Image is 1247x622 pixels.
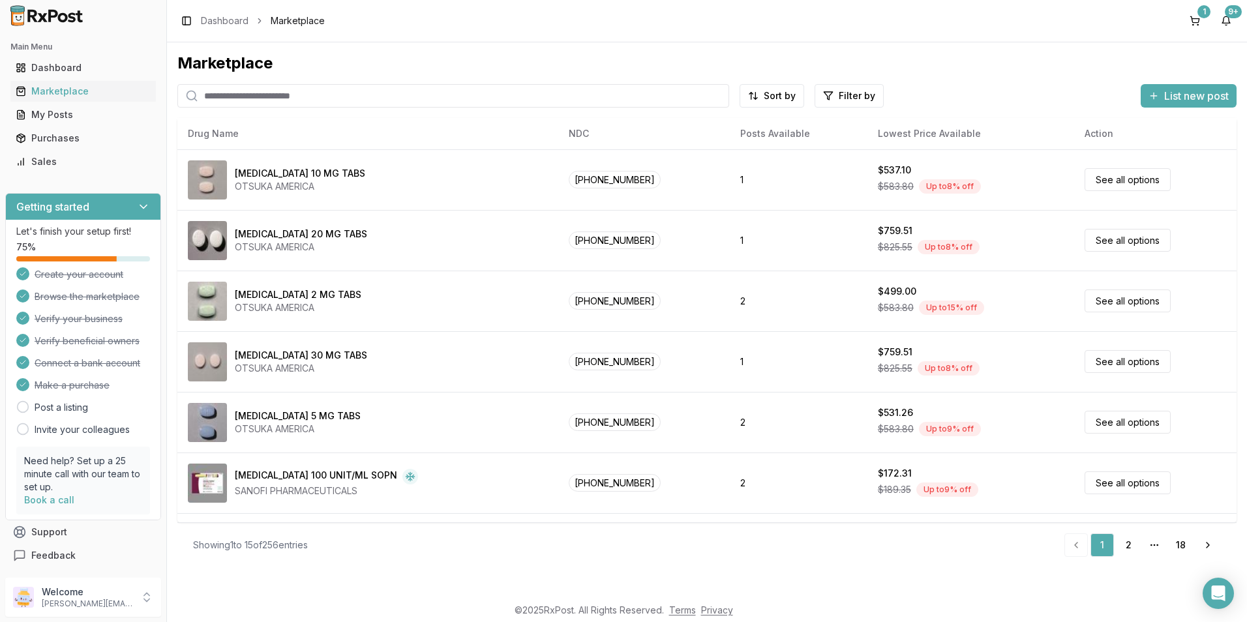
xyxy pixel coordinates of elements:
[878,301,914,314] span: $583.80
[1141,84,1237,108] button: List new post
[16,132,151,145] div: Purchases
[918,361,980,376] div: Up to 8 % off
[1085,289,1171,312] a: See all options
[10,56,156,80] a: Dashboard
[740,84,804,108] button: Sort by
[1141,91,1237,104] a: List new post
[701,604,733,615] a: Privacy
[878,467,912,480] div: $172.31
[1117,533,1140,557] a: 2
[815,84,884,108] button: Filter by
[24,454,142,494] p: Need help? Set up a 25 minute call with our team to set up.
[35,268,123,281] span: Create your account
[1085,229,1171,252] a: See all options
[5,128,161,149] button: Purchases
[35,357,140,370] span: Connect a bank account
[1197,5,1210,18] div: 1
[201,14,248,27] a: Dashboard
[235,241,367,254] div: OTSUKA AMERICA
[5,151,161,172] button: Sales
[177,118,558,149] th: Drug Name
[235,409,361,422] div: [MEDICAL_DATA] 5 MG TABS
[235,484,418,497] div: SANOFI PHARMACEUTICALS
[569,353,661,370] span: [PHONE_NUMBER]
[730,331,867,392] td: 1
[16,241,36,254] span: 75 %
[5,81,161,102] button: Marketplace
[5,104,161,125] button: My Posts
[730,513,867,574] td: 4
[878,346,912,359] div: $759.51
[919,179,981,194] div: Up to 8 % off
[764,89,796,102] span: Sort by
[1085,168,1171,191] a: See all options
[16,61,151,74] div: Dashboard
[878,483,911,496] span: $189.35
[558,118,730,149] th: NDC
[35,290,140,303] span: Browse the marketplace
[235,349,367,362] div: [MEDICAL_DATA] 30 MG TABS
[16,85,151,98] div: Marketplace
[916,482,978,497] div: Up to 9 % off
[35,423,130,436] a: Invite your colleagues
[10,103,156,126] a: My Posts
[5,520,161,544] button: Support
[878,422,914,436] span: $583.80
[730,392,867,452] td: 2
[569,413,661,431] span: [PHONE_NUMBER]
[1085,350,1171,373] a: See all options
[878,164,911,177] div: $537.10
[16,155,151,168] div: Sales
[16,108,151,121] div: My Posts
[730,210,867,271] td: 1
[188,342,227,381] img: Abilify 30 MG TABS
[5,57,161,78] button: Dashboard
[569,474,661,492] span: [PHONE_NUMBER]
[1169,533,1192,557] a: 18
[867,118,1074,149] th: Lowest Price Available
[5,544,161,567] button: Feedback
[730,149,867,210] td: 1
[1184,10,1205,31] button: 1
[1085,411,1171,434] a: See all options
[188,403,227,442] img: Abilify 5 MG TABS
[16,225,150,238] p: Let's finish your setup first!
[16,199,89,215] h3: Getting started
[5,5,89,26] img: RxPost Logo
[35,334,140,348] span: Verify beneficial owners
[35,312,123,325] span: Verify your business
[31,549,76,562] span: Feedback
[235,362,367,375] div: OTSUKA AMERICA
[235,167,365,180] div: [MEDICAL_DATA] 10 MG TABS
[918,240,980,254] div: Up to 8 % off
[730,118,867,149] th: Posts Available
[1203,578,1234,609] div: Open Intercom Messenger
[35,401,88,414] a: Post a listing
[10,80,156,103] a: Marketplace
[878,406,913,419] div: $531.26
[271,14,325,27] span: Marketplace
[235,422,361,436] div: OTSUKA AMERICA
[188,160,227,200] img: Abilify 10 MG TABS
[730,452,867,513] td: 2
[839,89,875,102] span: Filter by
[235,228,367,241] div: [MEDICAL_DATA] 20 MG TABS
[177,53,1237,74] div: Marketplace
[730,271,867,331] td: 2
[24,494,74,505] a: Book a call
[235,180,365,193] div: OTSUKA AMERICA
[878,180,914,193] span: $583.80
[188,464,227,503] img: Admelog SoloStar 100 UNIT/ML SOPN
[1216,10,1237,31] button: 9+
[1090,533,1114,557] a: 1
[1225,5,1242,18] div: 9+
[1085,471,1171,494] a: See all options
[1064,533,1221,557] nav: pagination
[201,14,325,27] nav: breadcrumb
[188,282,227,321] img: Abilify 2 MG TABS
[193,539,308,552] div: Showing 1 to 15 of 256 entries
[569,171,661,188] span: [PHONE_NUMBER]
[235,469,397,484] div: [MEDICAL_DATA] 100 UNIT/ML SOPN
[10,42,156,52] h2: Main Menu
